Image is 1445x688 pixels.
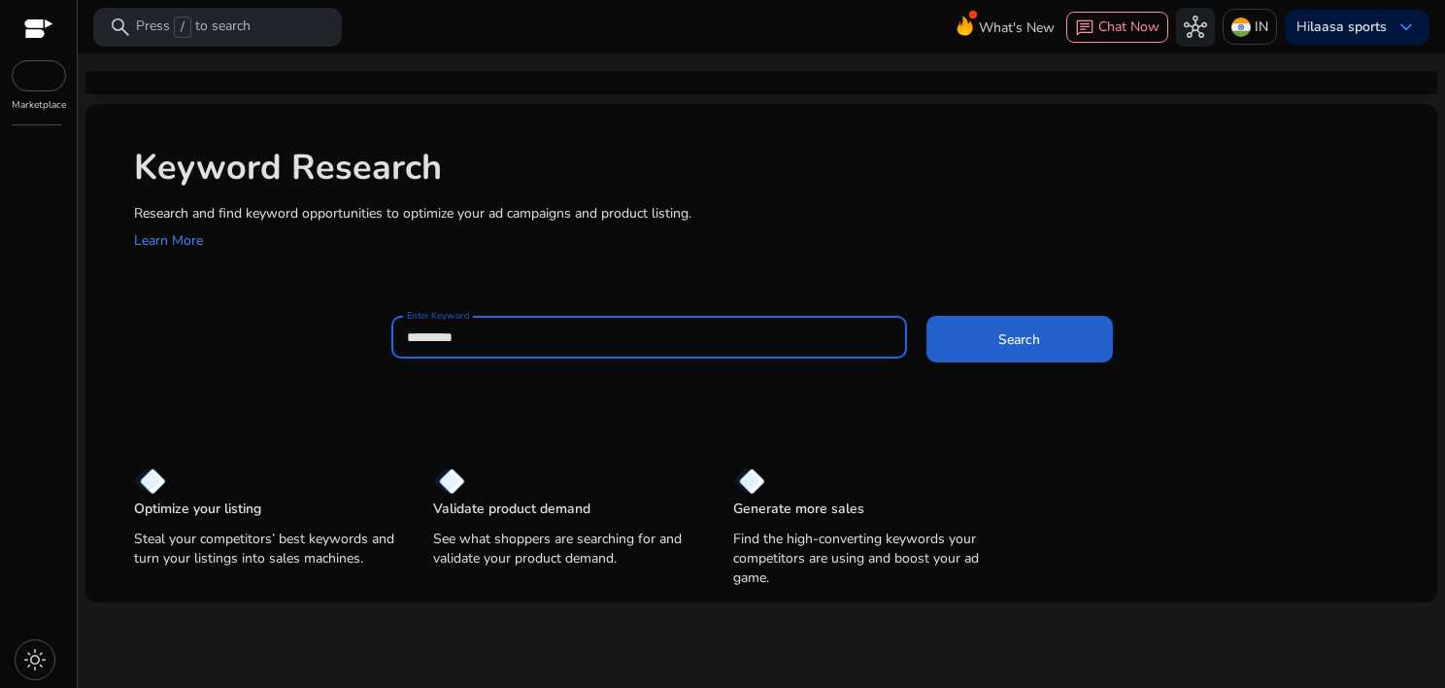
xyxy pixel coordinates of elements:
span: keyboard_arrow_down [1395,16,1418,39]
span: Chat Now [1098,17,1159,36]
span: search [109,16,132,39]
button: hub [1176,8,1215,47]
p: Validate product demand [433,499,590,519]
span: chat [1075,18,1094,38]
p: Hi [1296,20,1387,34]
button: Search [926,316,1113,362]
p: Optimize your listing [134,499,261,519]
span: What's New [979,11,1055,45]
button: chatChat Now [1066,12,1168,43]
img: diamond.svg [134,467,166,495]
img: in.svg [1231,17,1251,37]
p: Press to search [136,17,251,38]
span: hub [1184,16,1207,39]
h1: Keyword Research [134,147,1418,189]
img: diamond.svg [733,467,765,495]
p: Steal your competitors’ best keywords and turn your listings into sales machines. [134,530,394,568]
p: Find the high-converting keywords your competitors are using and boost your ad game. [733,530,993,588]
b: laasa sports [1310,17,1387,36]
p: Research and find keyword opportunities to optimize your ad campaigns and product listing. [134,203,1418,224]
p: See what shoppers are searching for and validate your product demand. [433,530,693,568]
mat-label: Enter Keyword [407,309,469,323]
span: light_mode [23,648,47,671]
p: Generate more sales [733,499,864,519]
p: IN [1255,10,1268,44]
span: Search [998,329,1040,350]
span: / [174,17,191,38]
img: diamond.svg [433,467,465,495]
a: Learn More [134,231,203,250]
p: Marketplace [12,98,66,113]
